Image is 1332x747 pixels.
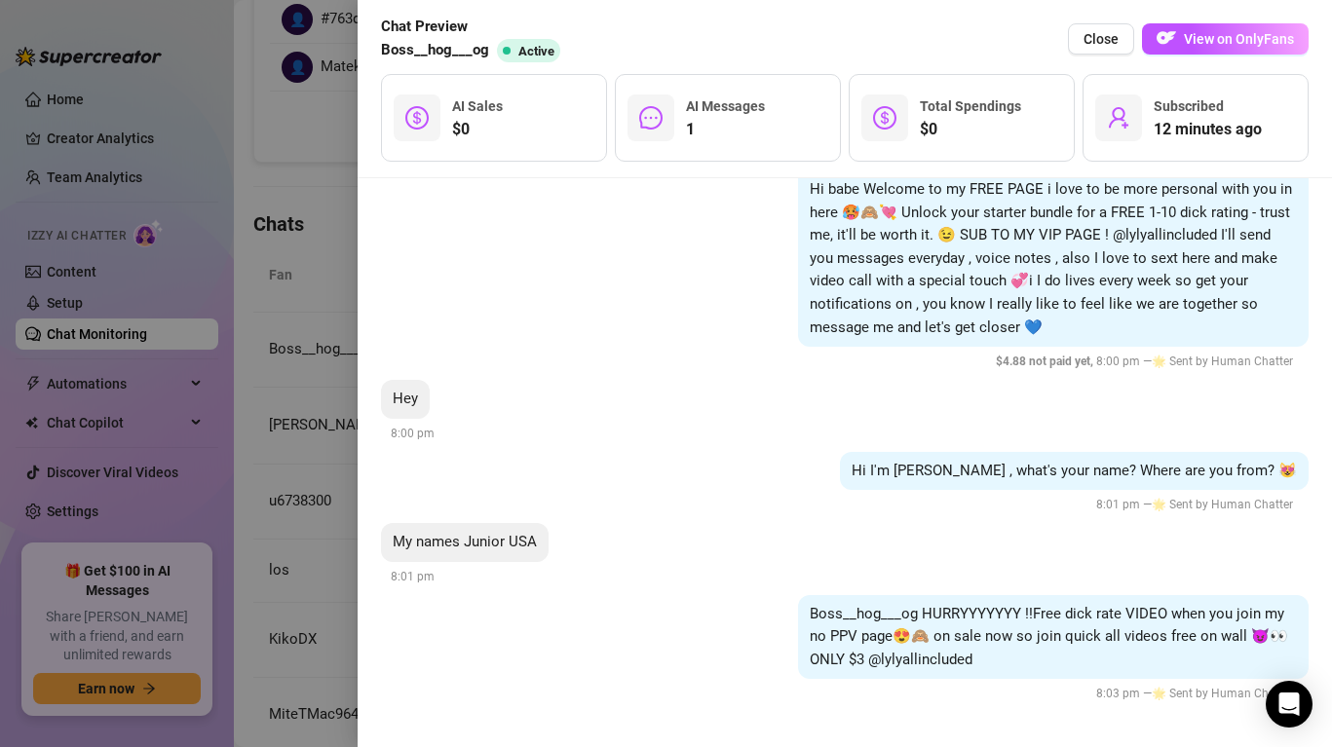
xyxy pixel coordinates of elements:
span: $0 [452,118,503,141]
span: $ 4.88 not paid yet , [996,355,1096,368]
span: Hi babe Welcome to my FREE PAGE i love to be more personal with you in here 🥵🙈💘 Unlock your start... [810,180,1292,335]
span: 🌟 Sent by Human Chatter [1152,687,1293,700]
span: dollar [873,106,896,130]
span: 12 minutes ago [1154,118,1262,141]
span: Boss__hog___og HURRYYYYYYY !!Free dick rate VIDEO when you join my no PPV page😍🙈 on sale now so j... [810,605,1288,668]
span: 8:00 pm — [996,355,1299,368]
span: 1 [686,118,765,141]
span: AI Sales [452,98,503,114]
span: Active [518,44,554,58]
span: My names Junior USA [393,533,537,550]
span: message [639,106,663,130]
span: dollar [405,106,429,130]
span: 8:00 pm [391,427,435,440]
span: Total Spendings [920,98,1021,114]
span: AI Messages [686,98,765,114]
span: 🌟 Sent by Human Chatter [1152,355,1293,368]
span: 🌟 Sent by Human Chatter [1152,498,1293,511]
span: 8:03 pm — [1096,687,1299,700]
span: user-add [1107,106,1130,130]
a: OFView on OnlyFans [1142,23,1309,56]
span: $0 [920,118,1021,141]
div: Open Intercom Messenger [1266,681,1313,728]
button: OFView on OnlyFans [1142,23,1309,55]
span: Chat Preview [381,16,568,39]
span: Subscribed [1154,98,1224,114]
span: View on OnlyFans [1184,31,1294,47]
span: Close [1084,31,1119,47]
button: Close [1068,23,1134,55]
span: 8:01 pm — [1096,498,1299,511]
span: Boss__hog___og [381,39,489,62]
span: Hey [393,390,418,407]
span: 8:01 pm [391,570,435,583]
span: Hi I'm [PERSON_NAME] , what's your name? Where are you from? 😻 [852,462,1297,479]
img: OF [1157,28,1176,48]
